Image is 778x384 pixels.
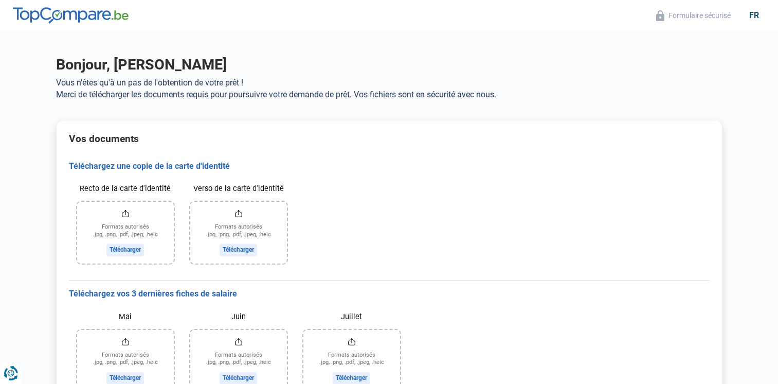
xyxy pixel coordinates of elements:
h1: Bonjour, [PERSON_NAME] [56,56,722,74]
label: Juin [190,308,287,326]
h2: Vos documents [69,133,710,145]
h3: Téléchargez une copie de la carte d'identité [69,161,710,172]
p: Vous n'êtes qu'à un pas de l'obtention de votre prêt ! [56,78,722,88]
div: fr [743,10,765,20]
p: Merci de télécharger les documents requis pour poursuivre votre demande de prêt. Vos fichiers son... [56,90,722,99]
button: Formulaire sécurisé [653,10,734,22]
label: Verso de la carte d'identité [190,180,287,198]
img: TopCompare.be [13,7,129,24]
label: Juillet [303,308,400,326]
h3: Téléchargez vos 3 dernières fiches de salaire [69,289,710,300]
label: Mai [77,308,174,326]
label: Recto de la carte d'identité [77,180,174,198]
